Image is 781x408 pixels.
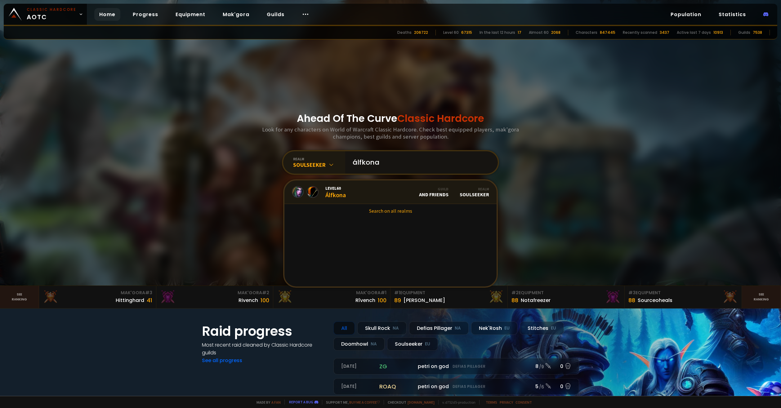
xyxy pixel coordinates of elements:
a: Equipment [171,8,210,21]
div: Equipment [511,290,621,296]
a: Guilds [262,8,289,21]
a: Classic HardcoreAOTC [4,4,87,25]
a: Mak'gora [218,8,254,21]
span: Support me, [322,400,380,405]
div: Soulseeker [387,337,438,351]
div: Level 60 [443,30,459,35]
span: # 1 [381,290,386,296]
div: Notafreezer [521,296,551,304]
div: And Friends [419,187,449,197]
div: realm [293,157,345,161]
span: v. d752d5 - production [438,400,475,405]
div: 41 [147,296,152,304]
span: Made by [253,400,281,405]
div: [PERSON_NAME] [404,296,445,304]
div: Soulseeker [293,161,345,168]
a: Buy me a coffee [349,400,380,405]
div: Mak'Gora [277,290,386,296]
div: Guilds [738,30,750,35]
div: Álfkona [325,185,346,199]
div: 3437 [660,30,669,35]
div: Rîvench [355,296,375,304]
small: NA [393,325,399,331]
div: Deaths [397,30,412,35]
span: Level 60 [325,185,346,191]
div: Sourceoheals [638,296,672,304]
a: [DATE]zgpetri on godDefias Pillager8 /90 [333,358,579,375]
h1: Raid progress [202,322,326,341]
small: EU [425,341,430,347]
div: Characters [576,30,597,35]
div: 847445 [600,30,615,35]
h3: Look for any characters on World of Warcraft Classic Hardcore. Check best equipped players, mak'g... [260,126,521,140]
div: 88 [628,296,635,304]
span: Checkout [384,400,435,405]
a: Mak'Gora#3Hittinghard41 [39,286,156,308]
div: 10913 [713,30,723,35]
a: Report a bug [289,400,313,404]
small: EU [551,325,556,331]
div: 7538 [753,30,762,35]
div: 100 [261,296,269,304]
a: See all progress [202,357,242,364]
div: Nek'Rosh [471,322,517,335]
div: 89 [394,296,401,304]
div: Mak'Gora [43,290,152,296]
span: # 2 [262,290,269,296]
small: EU [504,325,510,331]
a: [DOMAIN_NAME] [408,400,435,405]
div: Stitches [520,322,564,335]
div: Soulseeker [460,187,489,197]
div: All [333,322,355,335]
a: Level60ÁlfkonaGuildAnd FriendsRealmSoulseeker [284,180,497,204]
a: Seeranking [742,286,781,308]
div: Doomhowl [333,337,385,351]
div: 100 [378,296,386,304]
a: #1Equipment89[PERSON_NAME] [390,286,508,308]
div: Equipment [628,290,738,296]
a: #3Equipment88Sourceoheals [625,286,742,308]
a: [DATE]roaqpetri on godDefias Pillager5 /60 [333,378,579,395]
div: Defias Pillager [409,322,469,335]
input: Search a character... [349,151,490,174]
span: AOTC [27,7,76,22]
div: In the last 12 hours [480,30,515,35]
a: a fan [271,400,281,405]
a: #2Equipment88Notafreezer [508,286,625,308]
a: Mak'Gora#2Rivench100 [156,286,274,308]
small: NA [371,341,377,347]
div: 88 [511,296,518,304]
small: Classic Hardcore [27,7,76,12]
span: # 1 [394,290,400,296]
div: Recently scanned [623,30,657,35]
a: Search on all realms [284,204,497,218]
a: Terms [486,400,497,405]
div: 206722 [414,30,428,35]
a: Privacy [500,400,513,405]
div: 17 [518,30,521,35]
div: Mak'Gora [160,290,270,296]
div: 2068 [551,30,560,35]
div: 67315 [461,30,472,35]
a: Mak'Gora#1Rîvench100 [273,286,390,308]
div: Equipment [394,290,504,296]
a: Statistics [714,8,751,21]
span: Classic Hardcore [397,111,484,125]
div: Skull Rock [357,322,407,335]
a: Population [666,8,706,21]
h4: Most recent raid cleaned by Classic Hardcore guilds [202,341,326,357]
a: Consent [515,400,532,405]
small: NA [455,325,461,331]
div: Active last 7 days [677,30,711,35]
span: # 3 [628,290,636,296]
a: Home [94,8,120,21]
div: Realm [460,187,489,191]
div: Almost 60 [529,30,549,35]
h1: Ahead Of The Curve [297,111,484,126]
span: # 2 [511,290,519,296]
div: Hittinghard [116,296,144,304]
div: Guild [419,187,449,191]
a: Progress [128,8,163,21]
span: # 3 [145,290,152,296]
div: Rivench [239,296,258,304]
